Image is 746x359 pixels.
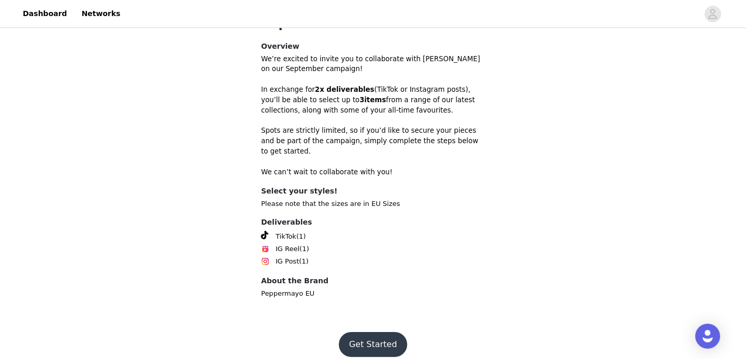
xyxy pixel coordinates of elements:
span: TikTok [276,231,296,242]
strong: 2x deliverables [315,86,375,93]
div: avatar [708,6,718,22]
img: Instagram Reels Icon [261,245,269,253]
span: In exchange for (TikTok or Instagram posts), you’ll be able to select up to from a range of our l... [261,86,475,114]
div: Open Intercom Messenger [695,324,720,349]
span: (1) [296,231,306,242]
a: Networks [75,2,126,25]
p: Please note that the sizes are in EU Sizes [261,199,485,209]
a: Dashboard [17,2,73,25]
button: Get Started [339,332,408,357]
img: Instagram Icon [261,257,269,266]
span: (1) [299,244,309,254]
span: We’re excited to invite you to collaborate with [PERSON_NAME] on our September campaign! [261,55,480,73]
h4: Select your styles! [261,186,485,197]
span: Spots are strictly limited, so if you’d like to secure your pieces and be part of the campaign, s... [261,127,478,155]
h4: About the Brand [261,275,485,286]
strong: items [364,96,386,104]
span: (1) [299,256,308,267]
span: IG Reel [276,244,299,254]
span: We can’t wait to collaborate with you! [261,168,393,176]
h4: Deliverables [261,217,485,228]
h4: Overview [261,41,485,52]
p: Peppermayo EU [261,288,485,299]
span: IG Post [276,256,299,267]
strong: 3 [360,96,364,104]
